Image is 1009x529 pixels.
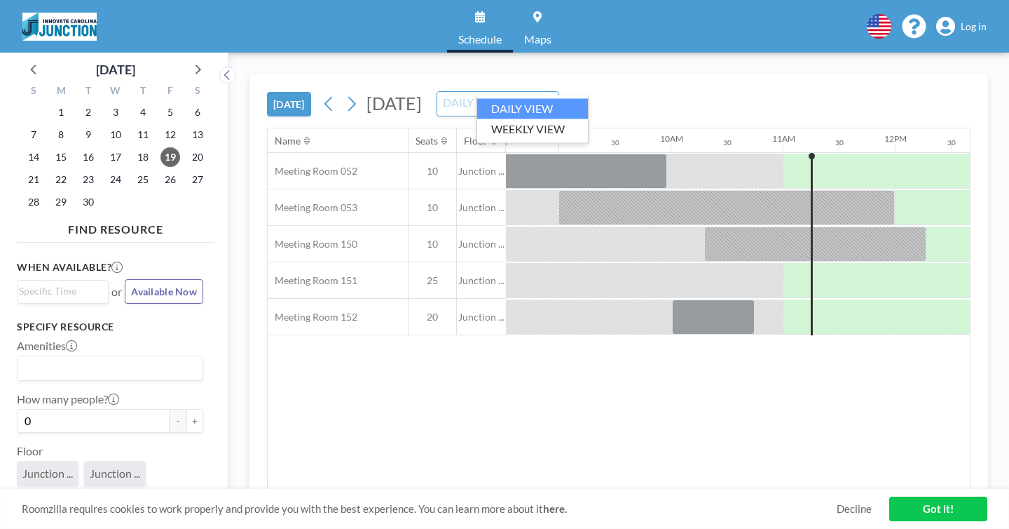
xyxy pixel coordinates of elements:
div: 12PM [884,133,907,144]
span: 10 [409,165,456,178]
span: Friday, September 19, 2025 [160,147,180,167]
div: Search for option [437,92,558,116]
label: Floor [17,444,43,458]
span: Monday, September 8, 2025 [51,125,71,145]
div: Seats [416,135,438,147]
span: Monday, September 1, 2025 [51,102,71,122]
span: Roomzilla requires cookies to work properly and provide you with the best experience. You can lea... [22,502,837,516]
div: [DATE] [96,60,135,79]
span: Wednesday, September 10, 2025 [106,125,125,145]
span: Meeting Room 053 [268,201,357,214]
span: Wednesday, September 17, 2025 [106,147,125,167]
span: Tuesday, September 30, 2025 [78,192,98,212]
span: Thursday, September 25, 2025 [133,170,153,189]
span: 25 [409,274,456,287]
span: Friday, September 12, 2025 [160,125,180,145]
span: Meeting Room 151 [268,274,357,287]
span: Tuesday, September 23, 2025 [78,170,98,189]
span: Junction ... [457,201,506,214]
button: - [170,409,186,433]
span: Thursday, September 18, 2025 [133,147,153,167]
span: Sunday, September 14, 2025 [24,147,43,167]
div: M [48,83,75,101]
span: Schedule [458,34,502,45]
span: Saturday, September 20, 2025 [188,147,207,167]
span: Tuesday, September 2, 2025 [78,102,98,122]
button: [DATE] [267,92,311,116]
label: How many people? [17,392,119,406]
span: Log in [961,20,987,33]
a: Decline [837,502,872,516]
span: Sunday, September 28, 2025 [24,192,43,212]
span: [DATE] [366,93,422,114]
span: 10 [409,238,456,250]
span: Junction ... [90,467,140,481]
div: 30 [947,138,956,147]
span: Available Now [131,286,197,297]
span: Monday, September 29, 2025 [51,192,71,212]
span: Meeting Room 052 [268,165,357,178]
span: Thursday, September 4, 2025 [133,102,153,122]
span: Junction ... [22,467,73,481]
div: S [184,83,211,101]
div: T [75,83,102,101]
button: Available Now [125,279,203,304]
span: Sunday, September 21, 2025 [24,170,43,189]
span: Junction ... [457,238,506,250]
div: 30 [835,138,844,147]
div: Search for option [18,356,203,380]
span: Junction ... [457,165,506,178]
span: Friday, September 5, 2025 [160,102,180,122]
span: Saturday, September 6, 2025 [188,102,207,122]
span: Tuesday, September 16, 2025 [78,147,98,167]
span: or [111,285,122,299]
span: Saturday, September 27, 2025 [188,170,207,189]
div: 9AM [548,133,566,144]
span: Junction ... [457,274,506,287]
span: Thursday, September 11, 2025 [133,125,153,145]
span: Monday, September 22, 2025 [51,170,71,189]
div: 10AM [660,133,683,144]
div: 30 [723,138,732,147]
div: S [20,83,48,101]
span: 20 [409,311,456,323]
div: 11AM [772,133,795,144]
span: Friday, September 26, 2025 [160,170,180,189]
label: Amenities [17,339,77,353]
div: Name [275,135,301,147]
a: Got it! [889,497,987,521]
button: + [186,409,203,433]
span: Maps [524,34,551,45]
span: Meeting Room 150 [268,238,357,250]
h3: Specify resource [17,321,203,333]
div: Search for option [18,281,108,302]
img: organization-logo [22,13,97,41]
div: Floor [464,135,488,147]
span: Saturday, September 13, 2025 [188,125,207,145]
div: F [156,83,184,101]
a: Log in [936,17,987,36]
div: W [102,83,130,101]
h4: FIND RESOURCE [17,217,214,236]
span: Meeting Room 152 [268,311,357,323]
input: Search for option [19,359,195,377]
span: Monday, September 15, 2025 [51,147,71,167]
span: 10 [409,201,456,214]
span: Wednesday, September 24, 2025 [106,170,125,189]
div: 30 [611,138,619,147]
span: Wednesday, September 3, 2025 [106,102,125,122]
input: Search for option [19,283,100,299]
span: Sunday, September 7, 2025 [24,125,43,145]
a: here. [543,502,567,515]
input: Search for option [439,95,541,113]
span: Junction ... [457,311,506,323]
span: Tuesday, September 9, 2025 [78,125,98,145]
div: T [129,83,156,101]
